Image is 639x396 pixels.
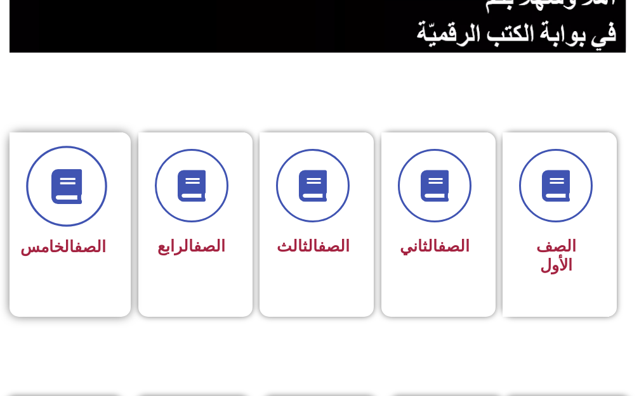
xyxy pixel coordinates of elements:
[400,237,470,255] span: الثاني
[536,237,576,274] span: الصف الأول
[20,238,106,256] span: الخامس
[194,237,225,255] a: الصف
[438,237,470,255] a: الصف
[74,238,106,256] a: الصف
[277,237,350,255] span: الثالث
[157,237,225,255] span: الرابع
[318,237,350,255] a: الصف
